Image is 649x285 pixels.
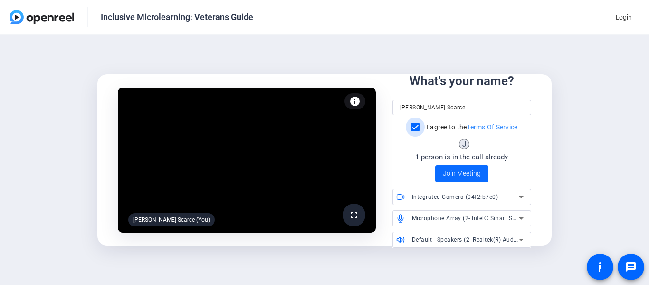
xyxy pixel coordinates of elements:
label: I agree to the [425,122,518,132]
button: Join Meeting [435,165,488,182]
button: Login [608,9,639,26]
a: Terms Of Service [467,123,517,131]
div: J [459,139,469,149]
div: [PERSON_NAME] Scarce (You) [128,213,215,226]
mat-icon: accessibility [594,261,606,273]
input: Your name [400,102,524,113]
mat-icon: info [349,96,361,107]
img: OpenReel logo [10,10,74,24]
span: Default - Speakers (2- Realtek(R) Audio) [412,236,521,243]
span: Microphone Array (2- Intel® Smart Sound Technology for Digital Microphones) [412,214,630,222]
span: Login [616,12,632,22]
span: Integrated Camera (04f2:b7e0) [412,194,498,200]
mat-icon: message [625,261,637,273]
span: Join Meeting [443,168,481,178]
div: Inclusive Microlearning: Veterans Guide [101,11,253,23]
mat-icon: fullscreen [348,209,360,221]
div: What's your name? [410,72,514,90]
div: 1 person is in the call already [415,152,508,163]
